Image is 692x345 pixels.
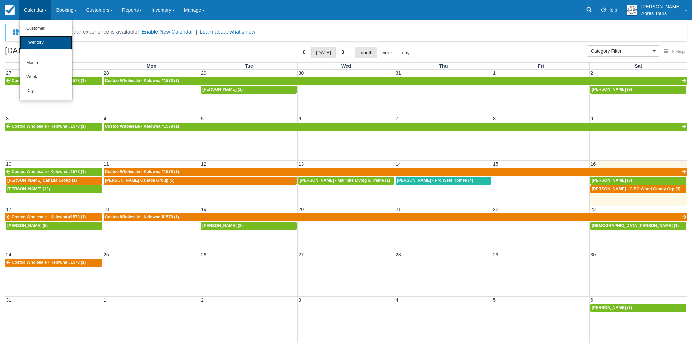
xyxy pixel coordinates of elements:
p: Apres Tours [641,10,681,17]
span: Wed [341,63,351,69]
span: Costco Wholesale - Kelowna #1578 (1) [12,78,86,83]
span: 24 [5,252,12,257]
a: Week [20,70,72,84]
span: 15 [492,161,499,167]
span: 21 [395,207,402,212]
span: 27 [298,252,304,257]
span: Help [607,7,617,13]
a: [DEMOGRAPHIC_DATA][PERSON_NAME] (1) [590,222,686,230]
span: 26 [200,252,207,257]
span: | [196,29,197,35]
span: Fri [538,63,544,69]
span: Costco Wholesale - Kelowna #1578 (1) [12,169,86,174]
span: Settings [672,49,686,54]
span: 1 [103,297,107,303]
span: Category Filter [591,48,651,54]
span: [DEMOGRAPHIC_DATA][PERSON_NAME] (1) [592,223,679,228]
span: 30 [590,252,596,257]
span: 31 [5,297,12,303]
span: 28 [395,252,402,257]
a: Costco Wholesale - Kelowna #1578 (1) [5,213,102,221]
span: [PERSON_NAME] (1) [202,87,243,92]
span: Mon [147,63,157,69]
span: [PERSON_NAME] (8) [202,223,243,228]
span: 19 [200,207,207,212]
h2: [DATE] [5,47,89,59]
a: [PERSON_NAME] (5) [6,222,102,230]
button: week [377,47,398,58]
span: 5 [492,297,496,303]
span: 12 [200,161,207,167]
span: 8 [492,116,496,121]
span: 7 [395,116,399,121]
span: [PERSON_NAME] - Pro West Homes (4) [397,178,473,183]
span: 2 [590,70,594,76]
span: [PERSON_NAME] (1) [592,305,632,310]
span: Costco Wholesale - Kelowna #1578 (1) [105,78,179,83]
span: [PERSON_NAME] (12) [7,187,50,191]
a: Learn about what's new [200,29,255,35]
span: [PERSON_NAME] (5) [7,223,48,228]
span: Sat [635,63,642,69]
a: Costco Wholesale - Kelowna #1578 (1) [5,77,102,85]
button: Category Filter [587,45,660,57]
span: Costco Wholesale - Kelowna #1578 (1) [105,124,179,129]
a: [PERSON_NAME] (12) [6,185,102,193]
span: 30 [298,70,304,76]
a: Inventory [20,36,72,50]
a: [PERSON_NAME] (1) [201,86,297,94]
a: [PERSON_NAME] (1) [590,304,686,312]
span: 31 [395,70,402,76]
a: [PERSON_NAME] (9) [590,86,686,94]
span: Costco Wholesale - Kelowna #1578 (1) [105,215,179,219]
img: A1 [627,5,637,15]
span: Thu [439,63,448,69]
span: [PERSON_NAME] (9) [592,87,632,92]
a: [PERSON_NAME] (8) [201,222,297,230]
button: Settings [660,47,690,57]
button: month [355,47,377,58]
span: Costco Wholesale - Kelowna #1578 (1) [12,215,86,219]
span: 6 [298,116,302,121]
span: [PERSON_NAME] - Mainline Living & Traine (1) [300,178,390,183]
span: 14 [395,161,402,167]
p: [PERSON_NAME] [641,3,681,10]
span: 2 [200,297,204,303]
span: 22 [492,207,499,212]
span: 23 [590,207,596,212]
a: Costco Wholesale - Kelowna #1578 (1) [104,213,687,221]
button: Enable New Calendar [142,29,193,35]
a: [PERSON_NAME] - Pro West Homes (4) [396,177,491,185]
span: 5 [200,116,204,121]
span: 1 [492,70,496,76]
span: [PERSON_NAME] (8) [592,178,632,183]
span: 28 [103,70,110,76]
a: Costco Wholesale - Kelowna #1578 (1) [5,168,102,176]
span: 3 [5,116,9,121]
span: Costco Wholesale - Kelowna #1578 (1) [12,124,86,129]
span: 4 [395,297,399,303]
a: Costco Wholesale - Kelowna #1578 (1) [104,123,687,131]
a: Month [20,56,72,70]
span: Tue [245,63,253,69]
a: Costco Wholesale - Kelowna #1578 (1) [5,123,102,131]
a: [PERSON_NAME] - CIBC Wood Gundy Grp (3) [590,185,686,193]
button: day [397,47,414,58]
a: [PERSON_NAME] (8) [590,177,686,185]
span: 3 [298,297,302,303]
a: Costco Wholesale - Kelowna #1578 (1) [104,168,687,176]
span: 27 [5,70,12,76]
i: Help [601,8,606,12]
span: [PERSON_NAME] Canada Group (1) [7,178,77,183]
span: 20 [298,207,304,212]
a: Costco Wholesale - Kelowna #1578 (1) [5,259,102,267]
button: [DATE] [311,47,336,58]
span: 29 [492,252,499,257]
span: 29 [200,70,207,76]
span: 17 [5,207,12,212]
span: 6 [590,297,594,303]
a: Costco Wholesale - Kelowna #1578 (1) [104,77,687,85]
span: Costco Wholesale - Kelowna #1578 (1) [12,260,86,265]
a: Day [20,84,72,98]
a: [PERSON_NAME] - Mainline Living & Traine (1) [298,177,394,185]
